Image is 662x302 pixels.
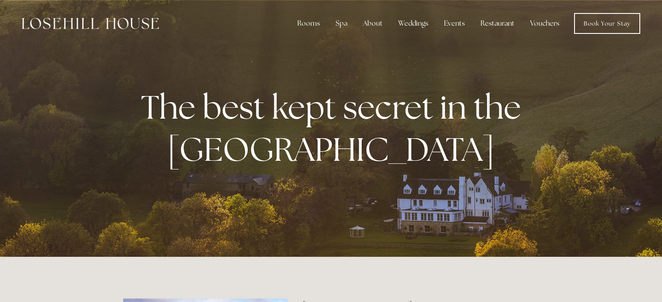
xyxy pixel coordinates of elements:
[329,15,354,32] div: Spa
[523,15,566,32] a: Vouchers
[574,13,640,34] a: Book Your Stay
[474,15,521,32] div: Restaurant
[141,86,528,171] strong: The best kept secret in the [GEOGRAPHIC_DATA]
[391,15,435,32] div: Weddings
[356,15,390,32] div: About
[290,15,327,32] div: Rooms
[22,18,159,29] img: Losehill House
[437,15,472,32] div: Events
